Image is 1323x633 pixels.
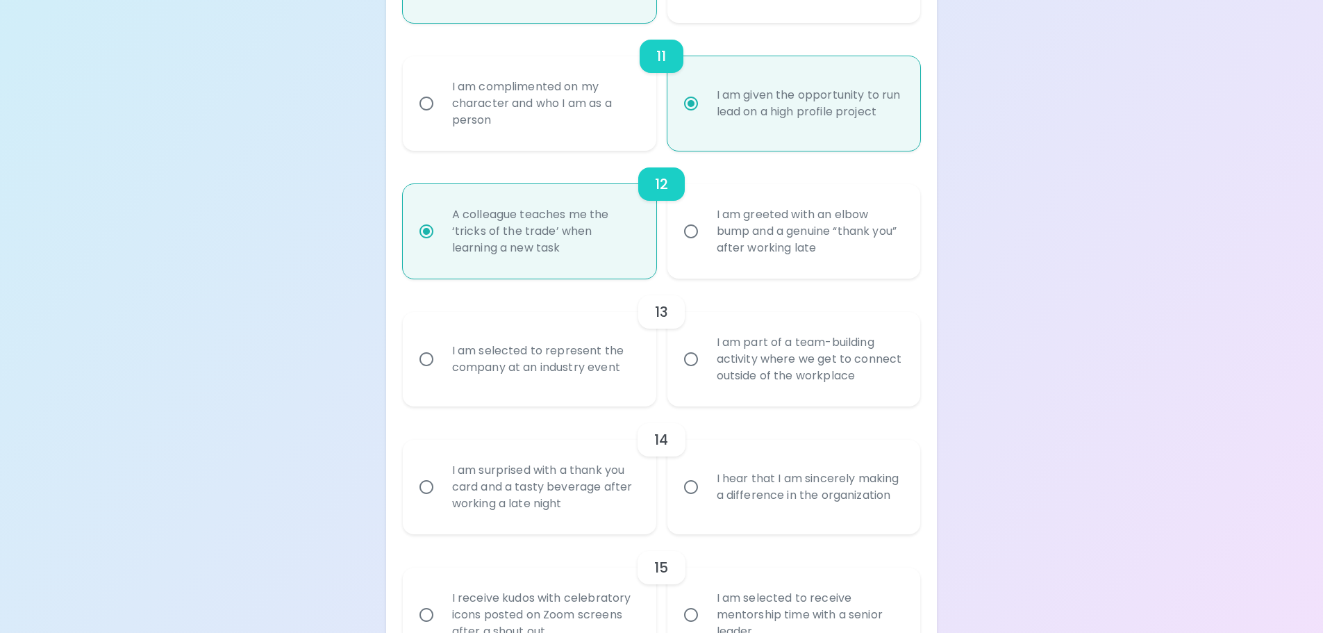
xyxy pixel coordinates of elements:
h6: 12 [655,173,668,195]
div: choice-group-check [403,151,921,279]
h6: 15 [654,557,668,579]
div: I am selected to represent the company at an industry event [441,326,649,393]
div: choice-group-check [403,406,921,534]
div: choice-group-check [403,23,921,151]
div: I am surprised with a thank you card and a tasty beverage after working a late night [441,445,649,529]
div: I am given the opportunity to run lead on a high profile project [706,70,913,137]
h6: 14 [654,429,668,451]
div: I am part of a team-building activity where we get to connect outside of the workplace [706,318,913,401]
div: choice-group-check [403,279,921,406]
div: I am complimented on my character and who I am as a person [441,62,649,145]
div: A colleague teaches me the ‘tricks of the trade’ when learning a new task [441,190,649,273]
h6: 11 [656,45,666,67]
div: I hear that I am sincerely making a difference in the organization [706,454,913,520]
h6: 13 [655,301,668,323]
div: I am greeted with an elbow bump and a genuine “thank you” after working late [706,190,913,273]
